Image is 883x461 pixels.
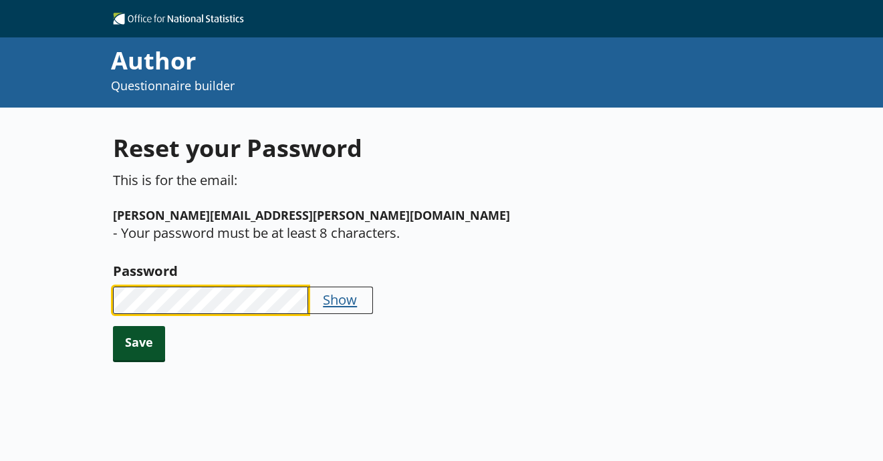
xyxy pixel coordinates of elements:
button: Show [323,290,357,309]
p: This is for the email: [113,170,237,189]
p: - Your password must be at least 8 characters. [113,223,400,242]
label: Password [113,260,554,281]
span: [PERSON_NAME][EMAIL_ADDRESS][PERSON_NAME][DOMAIN_NAME] [113,207,510,223]
button: Save [113,326,165,360]
h1: Reset your Password [113,132,554,164]
p: Questionnaire builder [112,78,602,94]
div: Author [112,44,602,78]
